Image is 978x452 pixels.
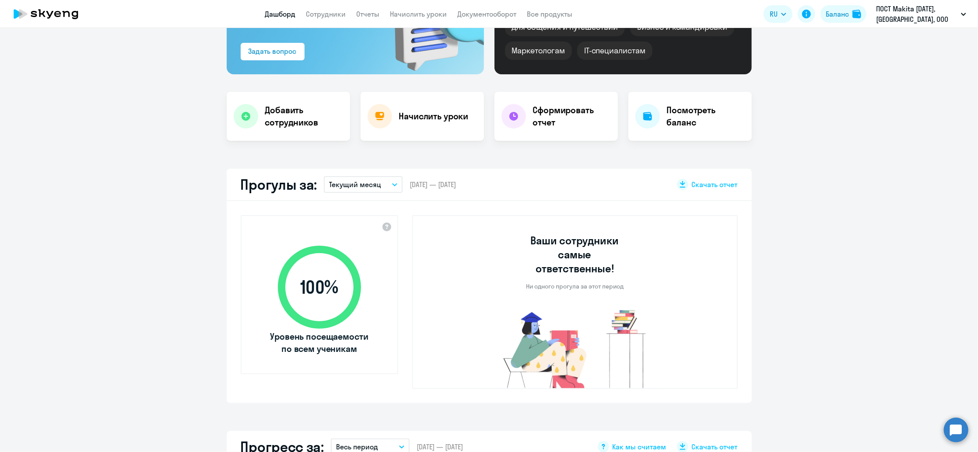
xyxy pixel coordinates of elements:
[526,282,624,290] p: Ни одного прогула за этот период
[692,180,738,189] span: Скачать отчет
[241,43,305,60] button: Задать вопрос
[505,42,572,60] div: Маркетологам
[533,104,611,129] h4: Сформировать отчет
[613,442,666,452] span: Как мы считаем
[399,110,469,122] h4: Начислить уроки
[265,104,343,129] h4: Добавить сотрудников
[241,176,317,193] h2: Прогулы за:
[329,179,381,190] p: Текущий месяц
[336,442,378,452] p: Весь период
[458,10,517,18] a: Документооборот
[249,46,297,56] div: Задать вопрос
[770,9,778,19] span: RU
[306,10,346,18] a: Сотрудники
[265,10,296,18] a: Дашборд
[764,5,792,23] button: RU
[324,176,403,193] button: Текущий месяц
[417,442,463,452] span: [DATE] — [DATE]
[390,10,447,18] a: Начислить уроки
[269,277,370,298] span: 100 %
[410,180,456,189] span: [DATE] — [DATE]
[876,3,957,24] p: ПОСТ Makita [DATE], [GEOGRAPHIC_DATA], ООО
[357,10,380,18] a: Отчеты
[826,9,849,19] div: Баланс
[487,308,663,388] img: no-truants
[519,233,631,275] h3: Ваши сотрудники самые ответственные!
[527,10,573,18] a: Все продукты
[852,10,861,18] img: balance
[872,3,971,24] button: ПОСТ Makita [DATE], [GEOGRAPHIC_DATA], ООО
[667,104,745,129] h4: Посмотреть баланс
[692,442,738,452] span: Скачать отчет
[820,5,866,23] button: Балансbalance
[269,330,370,355] span: Уровень посещаемости по всем ученикам
[577,42,652,60] div: IT-специалистам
